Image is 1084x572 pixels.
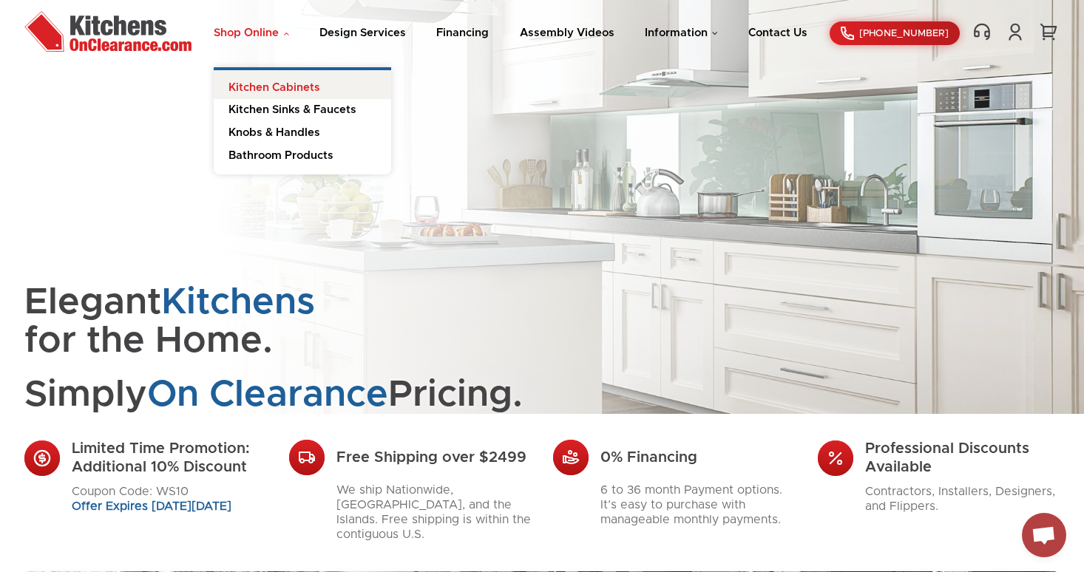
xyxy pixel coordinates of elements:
a: Shop Online [214,27,289,38]
span: Offer Expires [DATE][DATE] [72,500,231,512]
img: Kitchens On Clearance [24,11,192,52]
span: Kitchens [161,284,315,321]
p: Coupon Code: WS10 [72,484,267,514]
p: 6 to 36 month Payment options. It’s easy to purchase with manageable monthly payments. [600,483,796,527]
a: Design Services [319,27,406,38]
div: Professional Discounts Available [865,440,1060,477]
span: On Clearance [147,376,388,413]
a: Knobs & Handles [214,122,391,145]
a: Kitchen Sinks & Faucets [214,99,391,122]
a: Financing [436,27,489,38]
a: Bathroom Products [214,145,391,174]
div: Limited Time Promotion: Additional 10% Discount [72,440,267,477]
a: Information [645,27,718,38]
p: Contractors, Installers, Designers, and Flippers. [865,484,1060,514]
span: for the Home. [24,322,273,359]
a: Kitchen Cabinets [214,70,391,100]
a: Contact Us [748,27,807,38]
div: 0% Financing [600,449,796,467]
span: [PHONE_NUMBER] [859,29,949,38]
div: Open chat [1022,513,1066,557]
a: Assembly Videos [520,27,614,38]
a: [PHONE_NUMBER] [830,21,960,45]
h1: Elegant [24,283,387,415]
p: We ship Nationwide, [GEOGRAPHIC_DATA], and the Islands. Free shipping is within the contiguous U.S. [336,483,532,542]
div: Free Shipping over $2499 [336,449,532,467]
span: Simply Pricing. [24,375,387,415]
